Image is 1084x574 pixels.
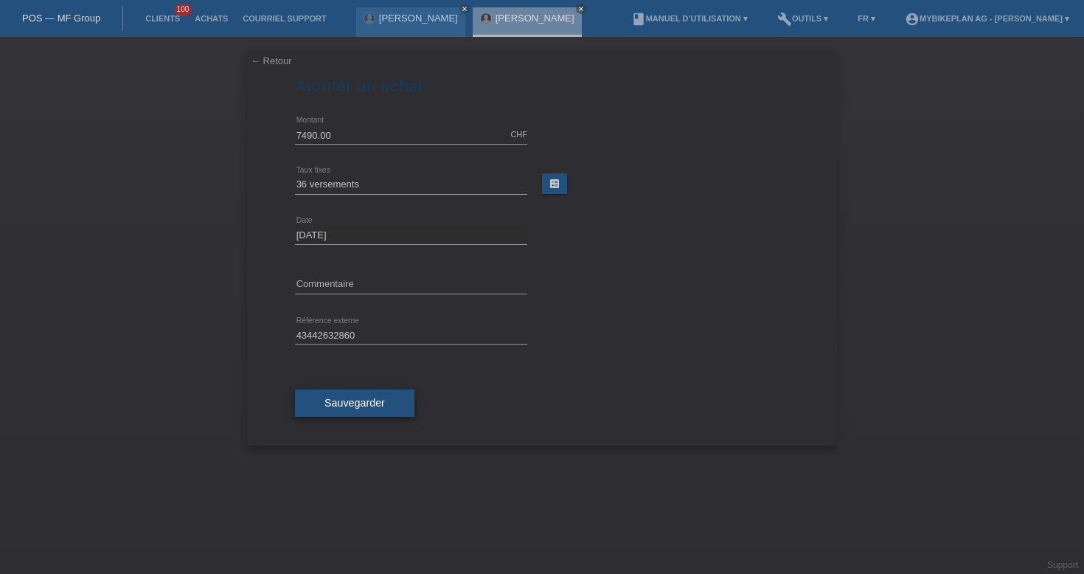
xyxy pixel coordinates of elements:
[138,14,187,23] a: Clients
[235,14,333,23] a: Courriel Support
[175,4,192,16] span: 100
[631,12,646,27] i: book
[459,4,470,14] a: close
[850,14,883,23] a: FR ▾
[577,5,585,13] i: close
[542,173,567,194] a: calculate
[770,14,835,23] a: buildOutils ▾
[496,13,574,24] a: [PERSON_NAME]
[187,14,235,23] a: Achats
[379,13,458,24] a: [PERSON_NAME]
[905,12,920,27] i: account_circle
[897,14,1077,23] a: account_circleMybikeplan AG - [PERSON_NAME] ▾
[624,14,755,23] a: bookManuel d’utilisation ▾
[22,13,100,24] a: POS — MF Group
[549,178,560,190] i: calculate
[324,397,385,409] span: Sauvegarder
[251,55,292,66] a: ← Retour
[295,390,414,418] button: Sauvegarder
[510,130,527,139] div: CHF
[461,5,468,13] i: close
[777,12,792,27] i: build
[295,77,789,95] h1: Ajouter un achat
[1047,560,1078,570] a: Support
[576,4,586,14] a: close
